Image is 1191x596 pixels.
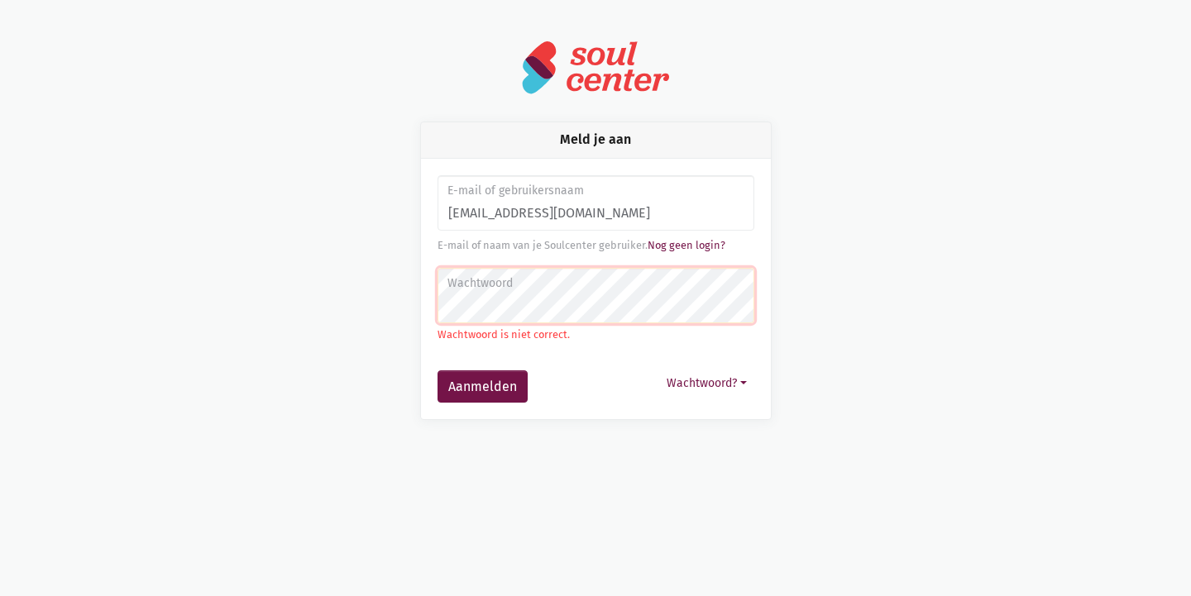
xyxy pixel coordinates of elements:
p: Wachtwoord is niet correct. [438,327,754,343]
div: Meld je aan [421,122,771,158]
div: E-mail of naam van je Soulcenter gebruiker. [438,237,754,254]
a: Nog geen login? [648,239,725,251]
label: E-mail of gebruikersnaam [447,182,743,200]
button: Aanmelden [438,370,528,403]
form: Aanmelden [438,175,754,403]
label: Wachtwoord [447,274,743,293]
button: Wachtwoord? [659,370,754,396]
img: logo-soulcenter-full.svg [521,40,670,95]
